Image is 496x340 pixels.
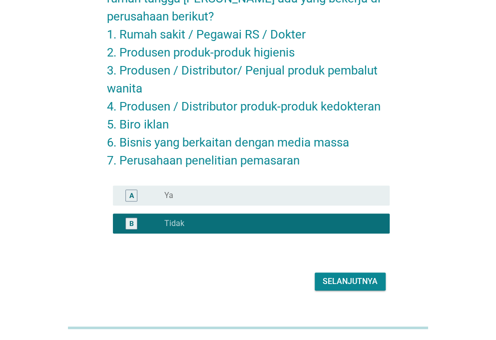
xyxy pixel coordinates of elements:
[129,190,134,200] div: A
[323,275,378,287] div: Selanjutnya
[129,218,134,228] div: B
[164,218,184,228] label: Tidak
[164,190,173,200] label: Ya
[315,272,386,290] button: Selanjutnya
